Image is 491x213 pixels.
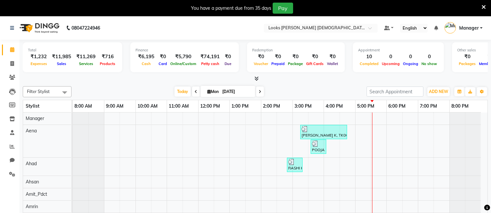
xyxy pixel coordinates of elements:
div: ₹0 [457,53,477,60]
div: Finance [136,47,234,53]
div: You have a payment due from 35 days [191,5,271,12]
div: Total [28,47,117,53]
div: 10 [358,53,380,60]
div: ₹1,232 [28,53,49,60]
div: Appointment [358,47,439,53]
span: ADD NEW [429,89,448,94]
span: Filter Stylist [27,89,50,94]
span: Expenses [29,61,49,66]
div: ₹0 [222,53,234,60]
a: 10:00 AM [136,101,159,111]
div: ₹11,269 [74,53,98,60]
span: Petty cash [200,61,221,66]
span: Prepaid [270,61,286,66]
span: Card [157,61,169,66]
div: ₹0 [286,53,304,60]
b: 08047224946 [71,19,100,37]
div: ₹5,790 [169,53,198,60]
a: 11:00 AM [167,101,190,111]
div: 0 [401,53,420,60]
span: Amrin [26,204,38,209]
input: Search Appointment [367,87,423,97]
div: ₹0 [325,53,340,60]
div: ₹6,195 [136,53,157,60]
div: ₹0 [157,53,169,60]
img: Manager [445,22,456,33]
img: logo [17,19,61,37]
a: 7:00 PM [418,101,439,111]
div: [PERSON_NAME] K, TK06, 03:15 PM-04:45 PM, Face Bleach(F) (₹500),NaturLiv Detan Cleanup (₹1500) [301,126,346,138]
span: Package [286,61,304,66]
span: Due [223,61,233,66]
a: 12:00 PM [199,101,222,111]
a: 1:00 PM [230,101,250,111]
span: Upcoming [380,61,401,66]
span: Gift Cards [304,61,325,66]
span: Wallet [325,61,340,66]
a: 8:00 AM [73,101,94,111]
a: 9:00 AM [104,101,125,111]
span: Online/Custom [169,61,198,66]
span: Stylist [26,103,39,109]
span: Sales [55,61,68,66]
div: Redemption [252,47,340,53]
div: ₹74,191 [198,53,222,60]
span: Products [98,61,117,66]
a: 3:00 PM [293,101,313,111]
span: Ongoing [401,61,420,66]
div: ₹0 [270,53,286,60]
span: Manager [26,115,44,121]
span: Aena [26,128,37,134]
span: Today [174,87,191,97]
span: Amit_Pdct [26,191,47,197]
a: 5:00 PM [355,101,376,111]
a: 2:00 PM [261,101,282,111]
span: Cash [140,61,152,66]
a: 6:00 PM [387,101,407,111]
span: No show [420,61,439,66]
button: Pay [273,3,293,14]
a: 8:00 PM [450,101,470,111]
div: ₹0 [252,53,270,60]
span: Packages [457,61,477,66]
span: Voucher [252,61,270,66]
a: 4:00 PM [324,101,344,111]
div: ₹0 [304,53,325,60]
span: Completed [358,61,380,66]
div: 0 [380,53,401,60]
div: POOJA K, TK04, 03:35 PM-04:05 PM, Eyebrows (₹200) [311,140,326,153]
input: 2025-09-01 [220,87,253,97]
span: Ahad [26,161,37,166]
span: Mon [206,89,220,94]
div: ₹11,985 [49,53,74,60]
div: ₹716 [98,53,117,60]
span: Services [77,61,95,66]
div: 0 [420,53,439,60]
button: ADD NEW [427,87,450,96]
span: Manager [459,25,479,32]
span: Ahsan [26,179,39,185]
div: RASHI K, TK03, 02:50 PM-03:20 PM, Stylist Cut(M) (₹700) [288,159,302,171]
